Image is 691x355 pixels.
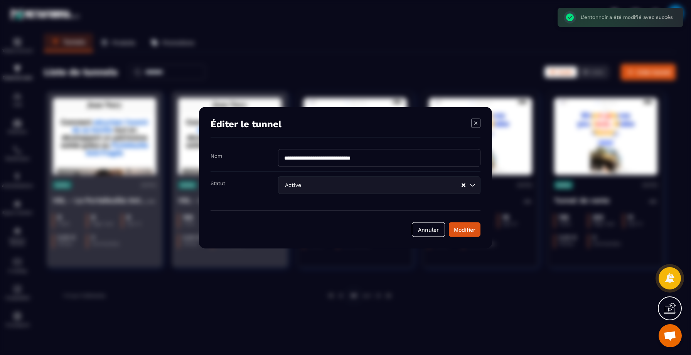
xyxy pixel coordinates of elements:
[303,181,461,189] input: Search for option
[462,182,465,188] button: Clear Selected
[412,222,445,237] button: Annuler
[283,181,303,189] span: Active
[211,118,281,129] h4: Éditer le tunnel
[659,324,682,347] a: Ouvrir le chat
[211,180,225,186] label: Statut
[278,176,480,194] div: Search for option
[211,153,222,158] label: Nom
[449,222,480,237] button: Modifier
[454,225,475,233] div: Modifier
